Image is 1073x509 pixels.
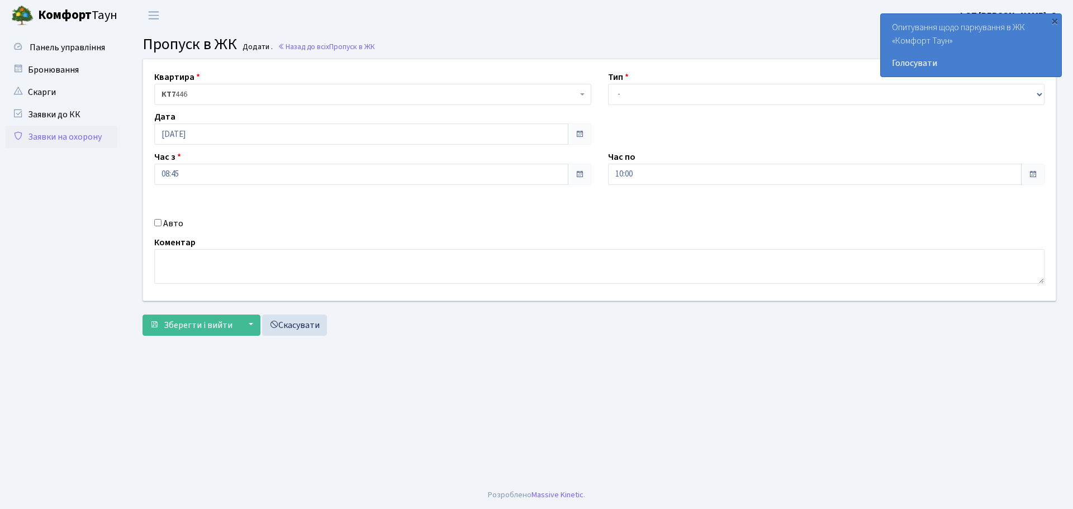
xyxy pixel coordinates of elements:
label: Квартира [154,70,200,84]
label: Коментар [154,236,196,249]
b: ФОП [PERSON_NAME]. О. [958,9,1060,22]
label: Дата [154,110,175,123]
b: Комфорт [38,6,92,24]
small: Додати . [240,42,273,52]
button: Переключити навігацію [140,6,168,25]
a: Бронювання [6,59,117,81]
label: Тип [608,70,629,84]
a: Назад до всіхПропуск в ЖК [278,41,375,52]
a: Скасувати [262,315,327,336]
a: Скарги [6,81,117,103]
a: Голосувати [892,56,1050,70]
b: КТ7 [162,89,175,100]
span: Таун [38,6,117,25]
div: Опитування щодо паркування в ЖК «Комфорт Таун» [881,14,1061,77]
button: Зберегти і вийти [143,315,240,336]
span: <b>КТ7</b>&nbsp;&nbsp;&nbsp;446 [154,84,591,105]
span: Пропуск в ЖК [329,41,375,52]
span: Пропуск в ЖК [143,33,237,55]
div: × [1049,15,1060,26]
a: Заявки на охорону [6,126,117,148]
a: ФОП [PERSON_NAME]. О. [958,9,1060,22]
a: Панель управління [6,36,117,59]
a: Massive Kinetic [531,489,583,501]
label: Час з [154,150,181,164]
span: Панель управління [30,41,105,54]
a: Заявки до КК [6,103,117,126]
div: Розроблено . [488,489,585,501]
label: Час по [608,150,635,164]
label: Авто [163,217,183,230]
img: logo.png [11,4,34,27]
span: <b>КТ7</b>&nbsp;&nbsp;&nbsp;446 [162,89,577,100]
span: Зберегти і вийти [164,319,232,331]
